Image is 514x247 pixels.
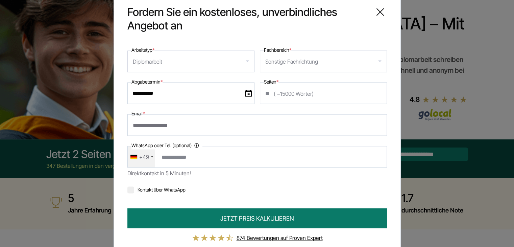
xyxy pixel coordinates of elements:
img: date [245,90,252,97]
label: WhatsApp oder Tel. (optional) [131,141,202,150]
label: Kontakt über WhatsApp [127,187,186,193]
label: Email [131,110,145,118]
label: Fachbereich [264,46,291,54]
label: Arbeitstyp [131,46,154,54]
span: Fordern Sie ein kostenloses, unverbindliches Angebot an [127,5,368,32]
div: Telephone country code [128,147,155,167]
input: date [127,83,254,104]
div: Diplomarbeit [133,56,162,67]
a: 874 Bewertungen auf Proven Expert [237,234,323,241]
div: Sonstige Fachrichtung [265,56,318,67]
label: Seiten [264,78,278,86]
div: +49 [139,152,149,162]
span: JETZT PREIS KALKULIEREN [220,214,294,223]
div: Direktkontakt in 5 Minuten! [127,168,387,179]
button: JETZT PREIS KALKULIEREN [127,208,387,228]
label: Abgabetermin [131,78,163,86]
